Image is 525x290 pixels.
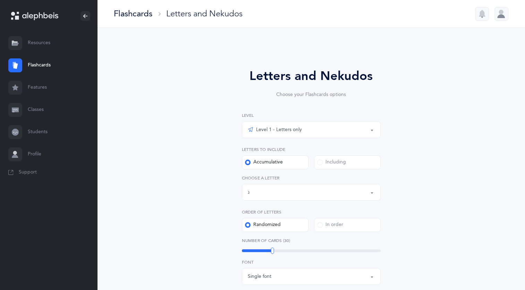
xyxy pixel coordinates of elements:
[242,121,381,138] button: Level 1 - Letters only
[248,126,302,134] div: Level 1 - Letters only
[19,169,37,176] span: Support
[242,146,381,153] label: Letters to include
[222,91,400,98] div: Choose your Flashcards options
[242,259,381,265] label: Font
[242,268,381,285] button: Single font
[114,8,152,19] div: Flashcards
[166,8,243,19] div: Letters and Nekudos
[245,159,283,166] div: Accumulative
[242,175,381,181] label: Choose a letter
[242,184,381,201] button: ג
[248,273,271,280] div: Single font
[248,189,249,196] div: ג
[245,221,281,228] div: Randomized
[242,209,381,215] label: Order of letters
[242,237,381,244] label: Number of Cards (30)
[317,159,346,166] div: Including
[317,221,343,228] div: In order
[242,112,381,119] label: Level
[222,67,400,86] div: Letters and Nekudos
